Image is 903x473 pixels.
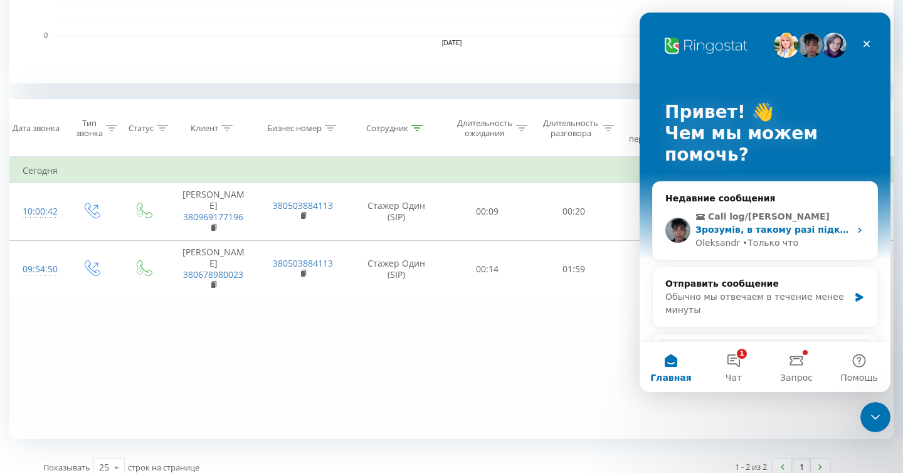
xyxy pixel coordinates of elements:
div: Тип звонка [76,118,103,139]
span: Зрозумів, в такому разі підкажіть, чи будуть додаткові запитання до мене? [56,212,445,222]
div: Дата звонка [13,123,60,134]
div: Сотрудник [366,123,408,134]
td: 00:09 [445,183,531,241]
td: [PERSON_NAME] [169,240,258,298]
iframe: Intercom live chat [860,402,890,432]
text: [DATE] [442,40,462,46]
div: Отправить сообщение [26,265,209,278]
td: [PERSON_NAME] [169,183,258,241]
span: Чат [86,361,102,369]
div: Oleksandr [56,224,100,237]
td: Стажер Один (SIP) [348,183,445,241]
button: Запрос [125,329,188,380]
button: Чат [63,329,125,380]
td: Сегодня [10,158,894,183]
div: Название схемы переадресации [628,112,689,144]
div: 09:54:50 [23,257,53,282]
div: Закрыть [216,20,238,43]
div: Длительность ожидания [456,118,514,139]
span: Запрос [140,361,173,369]
button: Помощь [188,329,251,380]
span: Показывать [43,462,90,473]
div: Статус [129,123,154,134]
a: 380678980023 [183,268,243,280]
span: строк на странице [128,462,199,473]
a: 380503884113 [273,199,333,211]
a: 380969177196 [183,211,243,223]
div: Длительность разговора [542,118,599,139]
div: Обычно мы отвечаем в течение менее минуты [26,278,209,304]
span: Главная [11,361,52,369]
td: 01:59 [531,240,617,298]
div: 10:00:42 [23,199,53,224]
iframe: Intercom live chat [640,13,890,392]
a: 380503884113 [273,257,333,269]
span: Помощь [201,361,238,369]
div: • Только что [103,224,159,237]
td: 00:20 [531,183,617,241]
div: Бизнес номер [267,123,322,134]
div: Клиент [191,123,218,134]
div: Отправить сообщениеОбычно мы отвечаем в течение менее минуты [13,254,238,315]
td: 00:14 [445,240,531,298]
div: 1 - 2 из 2 [735,460,767,473]
td: Стажер Один (SIP) [348,240,445,298]
text: 0 [44,32,48,39]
